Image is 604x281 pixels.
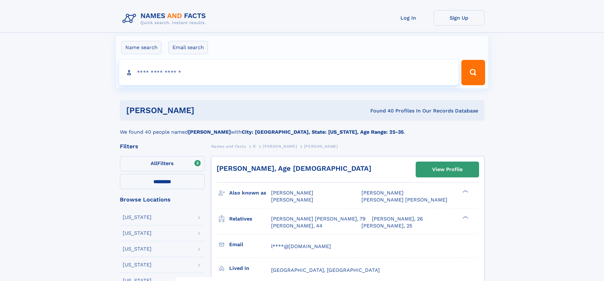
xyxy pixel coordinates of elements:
a: [PERSON_NAME], 44 [271,222,322,229]
span: [PERSON_NAME] [361,190,404,196]
button: Search Button [461,60,485,85]
label: Filters [120,156,205,171]
a: [PERSON_NAME], Age [DEMOGRAPHIC_DATA] [217,164,371,172]
h3: Also known as [229,188,271,198]
div: Found 40 Profiles In Our Records Database [282,107,478,114]
a: Sign Up [434,10,484,26]
h3: Lived in [229,263,271,274]
div: View Profile [432,162,463,177]
div: [US_STATE] [123,231,152,236]
div: Filters [120,144,205,149]
div: ❯ [461,189,469,194]
div: [US_STATE] [123,246,152,252]
div: [US_STATE] [123,262,152,267]
div: We found 40 people named with . [120,121,484,136]
span: [PERSON_NAME] [PERSON_NAME] [361,197,447,203]
a: [PERSON_NAME] [263,142,297,150]
span: R [253,144,256,149]
span: [GEOGRAPHIC_DATA], [GEOGRAPHIC_DATA] [271,267,380,273]
span: [PERSON_NAME] [263,144,297,149]
h1: [PERSON_NAME] [126,106,283,114]
span: [PERSON_NAME] [271,197,313,203]
a: [PERSON_NAME], 25 [361,222,412,229]
a: View Profile [416,162,479,177]
a: R [253,142,256,150]
span: All [151,160,157,166]
a: Log In [383,10,434,26]
span: [PERSON_NAME] [304,144,338,149]
b: [PERSON_NAME] [188,129,231,135]
h3: Relatives [229,214,271,224]
a: [PERSON_NAME] [PERSON_NAME], 79 [271,215,366,222]
b: City: [GEOGRAPHIC_DATA], State: [US_STATE], Age Range: 25-35 [242,129,404,135]
div: ❯ [461,215,469,219]
div: [US_STATE] [123,215,152,220]
h3: Email [229,239,271,250]
div: Browse Locations [120,197,205,202]
label: Name search [121,41,162,54]
label: Email search [168,41,208,54]
a: Names and Facts [211,142,246,150]
input: search input [119,60,459,85]
img: Logo Names and Facts [120,10,211,27]
a: [PERSON_NAME], 26 [372,215,423,222]
span: [PERSON_NAME] [271,190,313,196]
